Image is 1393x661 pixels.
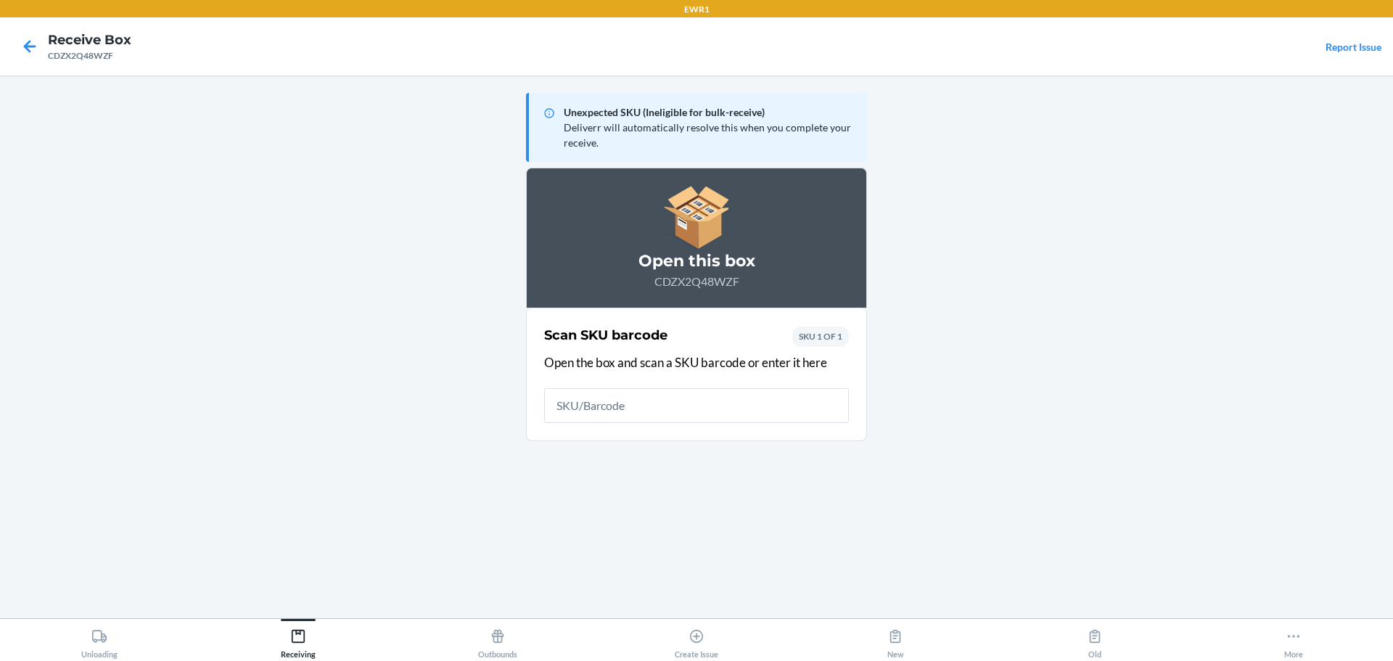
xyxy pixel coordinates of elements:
p: Deliverr will automatically resolve this when you complete your receive. [564,120,855,150]
a: Report Issue [1326,41,1381,53]
button: More [1194,619,1393,659]
h4: Receive Box [48,30,131,49]
div: CDZX2Q48WZF [48,49,131,62]
button: Old [995,619,1193,659]
button: Receiving [199,619,398,659]
div: Unloading [81,623,118,659]
p: EWR1 [684,3,710,16]
input: SKU/Barcode [544,388,849,423]
div: More [1284,623,1303,659]
div: Receiving [281,623,316,659]
p: CDZX2Q48WZF [544,273,849,290]
div: Outbounds [478,623,517,659]
p: SKU 1 OF 1 [799,330,842,343]
h3: Open this box [544,250,849,273]
div: New [887,623,904,659]
div: Old [1087,623,1103,659]
button: New [796,619,995,659]
p: Unexpected SKU (Ineligible for bulk-receive) [564,104,855,120]
button: Create Issue [597,619,796,659]
p: Open the box and scan a SKU barcode or enter it here [544,353,849,372]
div: Create Issue [675,623,718,659]
h2: Scan SKU barcode [544,326,667,345]
button: Outbounds [398,619,597,659]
